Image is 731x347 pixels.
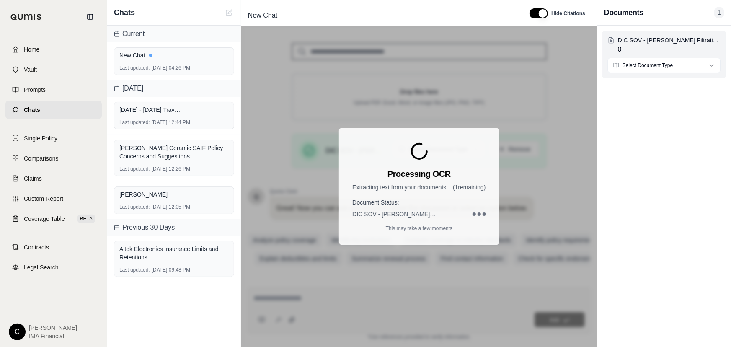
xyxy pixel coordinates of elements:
[387,168,451,180] h3: Processing OCR
[10,14,42,20] img: Qumis Logo
[5,60,102,79] a: Vault
[107,219,241,236] div: Previous 30 Days
[119,144,229,161] div: [PERSON_NAME] Ceramic SAIF Policy Concerns and Suggestions
[714,7,724,18] span: 1
[352,198,486,207] h4: Document Status:
[119,51,229,60] div: New Chat
[107,80,241,97] div: [DATE]
[5,238,102,256] a: Contracts
[24,154,58,163] span: Comparisons
[24,106,40,114] span: Chats
[119,267,150,273] span: Last updated:
[24,263,59,272] span: Legal Search
[119,106,182,114] span: [DATE] - [DATE] Travelers Package policy.PDF
[119,204,150,210] span: Last updated:
[119,204,229,210] div: [DATE] 12:05 PM
[119,65,150,71] span: Last updated:
[386,225,452,232] p: This may take a few moments
[24,215,65,223] span: Coverage Table
[5,210,102,228] a: Coverage TableBETA
[114,7,135,18] span: Chats
[24,194,63,203] span: Custom Report
[77,215,95,223] span: BETA
[245,9,519,22] div: Edit Title
[119,166,229,172] div: [DATE] 12:26 PM
[29,332,77,340] span: IMA Financial
[119,119,229,126] div: [DATE] 12:44 PM
[604,7,643,18] h3: Documents
[83,10,97,23] button: Collapse sidebar
[9,324,26,340] div: C
[119,119,150,126] span: Last updated:
[5,169,102,188] a: Claims
[352,183,486,192] p: Extracting text from your documents... ( 1 remaining)
[5,80,102,99] a: Prompts
[5,101,102,119] a: Chats
[5,189,102,208] a: Custom Report
[608,36,721,54] button: DIC SOV - [PERSON_NAME] Filtration.xlsx0
[5,40,102,59] a: Home
[107,26,241,42] div: Current
[24,85,46,94] span: Prompts
[119,245,229,262] div: Altek Electronics Insurance Limits and Retentions
[119,166,150,172] span: Last updated:
[29,324,77,332] span: [PERSON_NAME]
[618,36,721,44] p: DIC SOV - Meissner Filtration.xlsx
[245,9,281,22] span: New Chat
[24,45,39,54] span: Home
[352,210,436,218] span: DIC SOV - [PERSON_NAME] Filtration.xlsx
[5,258,102,277] a: Legal Search
[5,129,102,148] a: Single Policy
[119,190,229,199] div: [PERSON_NAME]
[24,243,49,251] span: Contracts
[224,8,234,18] button: Cannot create new chat while OCR is processing
[24,174,42,183] span: Claims
[5,149,102,168] a: Comparisons
[551,10,585,17] span: Hide Citations
[618,36,721,54] div: 0
[24,134,57,142] span: Single Policy
[24,65,37,74] span: Vault
[119,267,229,273] div: [DATE] 09:48 PM
[119,65,229,71] div: [DATE] 04:26 PM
